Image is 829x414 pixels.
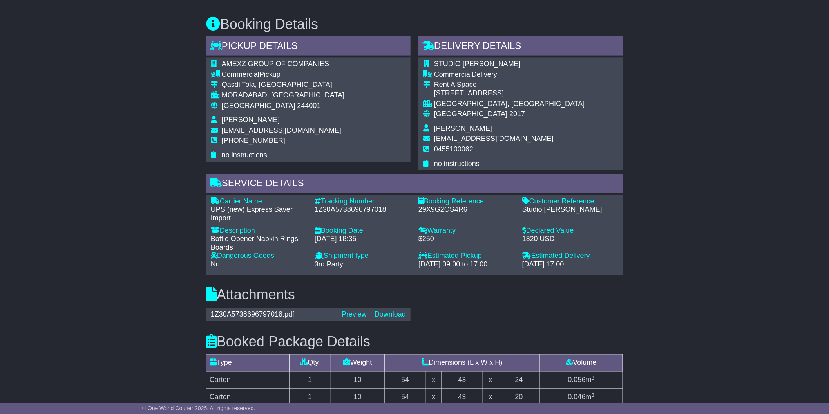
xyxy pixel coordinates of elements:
[434,110,507,118] span: [GEOGRAPHIC_DATA]
[434,145,473,153] span: 0455100062
[289,355,331,372] td: Qty.
[522,252,618,261] div: Estimated Delivery
[315,252,411,261] div: Shipment type
[222,91,344,100] div: MORADABAD, [GEOGRAPHIC_DATA]
[331,372,384,389] td: 10
[509,110,525,118] span: 2017
[315,227,411,236] div: Booking Date
[206,355,290,372] td: Type
[206,174,623,195] div: Service Details
[222,81,344,89] div: Qasdi Tola, [GEOGRAPHIC_DATA]
[418,227,514,236] div: Warranty
[384,355,539,372] td: Dimensions (L x W x H)
[540,355,623,372] td: Volume
[289,372,331,389] td: 1
[206,16,623,32] h3: Booking Details
[315,198,411,206] div: Tracking Number
[418,36,623,58] div: Delivery Details
[483,389,498,406] td: x
[211,235,307,252] div: Bottle Opener Napkin Rings Boards
[568,393,586,401] span: 0.046
[289,389,331,406] td: 1
[434,160,480,167] span: no instructions
[222,70,259,78] span: Commercial
[206,372,290,389] td: Carton
[418,261,514,269] div: [DATE] 09:00 to 17:00
[434,81,585,89] div: Rent A Space
[206,287,623,303] h3: Attachments
[315,261,343,268] span: 3rd Party
[331,355,384,372] td: Weight
[418,235,514,244] div: $250
[522,261,618,269] div: [DATE] 17:00
[342,311,367,319] a: Preview
[211,227,307,236] div: Description
[418,252,514,261] div: Estimated Pickup
[375,311,406,319] a: Download
[211,261,220,268] span: No
[206,36,411,58] div: Pickup Details
[418,198,514,206] div: Booking Reference
[540,372,623,389] td: m
[434,89,585,98] div: [STREET_ADDRESS]
[434,60,521,68] span: STUDIO [PERSON_NAME]
[142,405,255,411] span: © One World Courier 2025. All rights reserved.
[434,70,585,79] div: Delivery
[222,151,267,159] span: no instructions
[592,375,595,381] sup: 3
[384,389,426,406] td: 54
[207,311,338,319] div: 1Z30A5738696797018.pdf
[434,100,585,108] div: [GEOGRAPHIC_DATA], [GEOGRAPHIC_DATA]
[206,389,290,406] td: Carton
[426,372,441,389] td: x
[222,116,280,124] span: [PERSON_NAME]
[434,70,472,78] span: Commercial
[426,389,441,406] td: x
[498,372,540,389] td: 24
[211,198,307,206] div: Carrier Name
[315,206,411,214] div: 1Z30A5738696797018
[568,376,586,384] span: 0.056
[297,102,320,110] span: 244001
[540,389,623,406] td: m
[522,235,618,244] div: 1320 USD
[222,126,341,134] span: [EMAIL_ADDRESS][DOMAIN_NAME]
[384,372,426,389] td: 54
[211,252,307,261] div: Dangerous Goods
[522,227,618,236] div: Declared Value
[222,70,344,79] div: Pickup
[434,135,554,142] span: [EMAIL_ADDRESS][DOMAIN_NAME]
[442,372,483,389] td: 43
[483,372,498,389] td: x
[222,102,295,110] span: [GEOGRAPHIC_DATA]
[206,334,623,350] h3: Booked Package Details
[522,206,618,214] div: Studio [PERSON_NAME]
[522,198,618,206] div: Customer Reference
[442,389,483,406] td: 43
[222,60,329,68] span: AMEXZ GROUP OF COMPANIES
[331,389,384,406] td: 10
[434,124,492,132] span: [PERSON_NAME]
[418,206,514,214] div: 29X9G2OS4R6
[315,235,411,244] div: [DATE] 18:35
[222,137,285,144] span: [PHONE_NUMBER]
[498,389,540,406] td: 20
[211,206,307,223] div: UPS (new) Express Saver Import
[592,392,595,398] sup: 3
